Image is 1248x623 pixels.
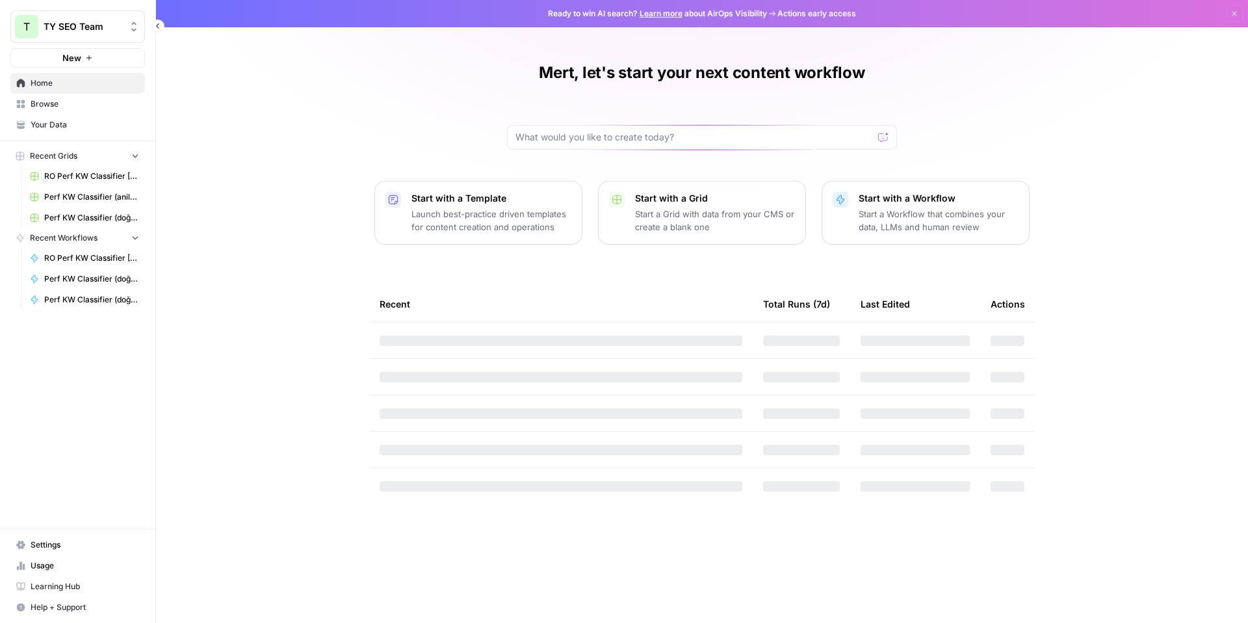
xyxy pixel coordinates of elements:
span: Your Data [31,119,139,131]
button: Recent Workflows [10,228,145,248]
span: Actions early access [777,8,856,20]
p: Start with a Template [411,192,571,205]
button: Recent Grids [10,146,145,166]
p: Start with a Workflow [859,192,1019,205]
a: Learning Hub [10,576,145,597]
a: RO Perf KW Classifier [Anil] [24,248,145,269]
span: Usage [31,560,139,572]
span: Recent Workflows [30,232,97,244]
h1: Mert, let's start your next content workflow [539,62,864,83]
div: Last Edited [861,286,910,322]
span: Perf KW Classifier (anil&mert cuma günü sonu AR) [44,191,139,203]
a: Your Data [10,114,145,135]
button: Start with a TemplateLaunch best-practice driven templates for content creation and operations [374,181,582,245]
button: Workspace: TY SEO Team [10,10,145,43]
div: Recent [380,286,742,322]
a: Perf KW Classifier (doğuş & mert & Anıl edition for [GEOGRAPHIC_DATA]) [24,207,145,228]
a: Settings [10,535,145,555]
span: Browse [31,98,139,110]
a: RO Perf KW Classifier [Anil] Grid [24,166,145,187]
button: Start with a GridStart a Grid with data from your CMS or create a blank one [598,181,806,245]
a: Learn more [640,8,682,18]
a: Home [10,73,145,94]
span: TY SEO Team [44,20,122,33]
span: RO Perf KW Classifier [Anil] Grid [44,170,139,182]
span: Perf KW Classifier (doğuş & mert & Anıl edition for [GEOGRAPHIC_DATA]) [44,294,139,306]
span: Perf KW Classifier (doğuş & mert & Anıl edition for AR) [44,273,139,285]
span: New [62,51,81,64]
p: Start with a Grid [635,192,795,205]
a: Perf KW Classifier (doğuş & mert & Anıl edition for AR) [24,269,145,289]
a: Browse [10,94,145,114]
span: T [23,19,30,34]
p: Launch best-practice driven templates for content creation and operations [411,207,571,233]
div: Actions [991,286,1025,322]
a: Perf KW Classifier (doğuş & mert & Anıl edition for [GEOGRAPHIC_DATA]) [24,289,145,310]
button: Help + Support [10,597,145,618]
p: Start a Grid with data from your CMS or create a blank one [635,207,795,233]
span: RO Perf KW Classifier [Anil] [44,252,139,264]
span: Ready to win AI search? about AirOps Visibility [548,8,767,20]
button: Start with a WorkflowStart a Workflow that combines your data, LLMs and human review [822,181,1030,245]
span: Help + Support [31,602,139,613]
button: New [10,48,145,68]
input: What would you like to create today? [515,131,873,144]
a: Usage [10,555,145,576]
span: Perf KW Classifier (doğuş & mert & Anıl edition for [GEOGRAPHIC_DATA]) [44,212,139,224]
span: Home [31,77,139,89]
p: Start a Workflow that combines your data, LLMs and human review [859,207,1019,233]
div: Total Runs (7d) [763,286,830,322]
span: Recent Grids [30,150,77,162]
span: Learning Hub [31,581,139,592]
span: Settings [31,539,139,551]
a: Perf KW Classifier (anil&mert cuma günü sonu AR) [24,187,145,207]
